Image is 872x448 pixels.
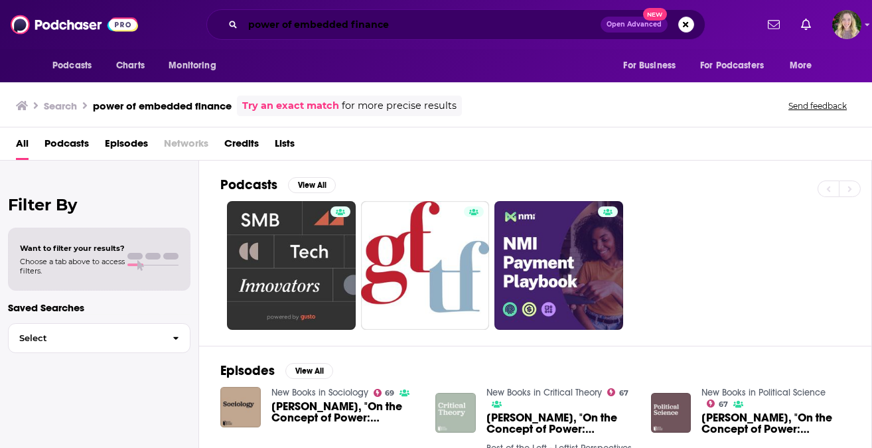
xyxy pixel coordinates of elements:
[796,13,816,36] a: Show notifications dropdown
[206,9,705,40] div: Search podcasts, credits, & more...
[486,412,635,435] a: Guido Parietti, "On the Concept of Power: Possibility, Necessity, Politics" (Oxford UP, 2022)
[700,56,764,75] span: For Podcasters
[619,390,628,396] span: 67
[707,400,728,408] a: 67
[20,244,125,253] span: Want to filter your results?
[224,133,259,160] a: Credits
[701,412,850,435] a: Guido Parietti, "On the Concept of Power: Possibility, Necessity, Politics" (Oxford UP, 2022)
[108,53,153,78] a: Charts
[43,53,109,78] button: open menu
[784,100,851,112] button: Send feedback
[614,53,692,78] button: open menu
[243,14,601,35] input: Search podcasts, credits, & more...
[832,10,861,39] button: Show profile menu
[116,56,145,75] span: Charts
[651,393,691,433] img: Guido Parietti, "On the Concept of Power: Possibility, Necessity, Politics" (Oxford UP, 2022)
[623,56,676,75] span: For Business
[93,100,232,112] h3: power of embedded finance
[271,401,420,423] a: Guido Parietti, "On the Concept of Power: Possibility, Necessity, Politics" (Oxford UP, 2022)
[486,387,602,398] a: New Books in Critical Theory
[790,56,812,75] span: More
[643,8,667,21] span: New
[159,53,233,78] button: open menu
[701,387,826,398] a: New Books in Political Science
[601,17,668,33] button: Open AdvancedNew
[52,56,92,75] span: Podcasts
[44,100,77,112] h3: Search
[271,401,420,423] span: [PERSON_NAME], "On the Concept of Power: Possibility, Necessity, Politics" (Oxford UP, 2022)
[435,393,476,433] img: Guido Parietti, "On the Concept of Power: Possibility, Necessity, Politics" (Oxford UP, 2022)
[271,387,368,398] a: New Books in Sociology
[220,387,261,427] img: Guido Parietti, "On the Concept of Power: Possibility, Necessity, Politics" (Oxford UP, 2022)
[220,362,275,379] h2: Episodes
[285,363,333,379] button: View All
[220,177,277,193] h2: Podcasts
[607,21,662,28] span: Open Advanced
[8,323,190,353] button: Select
[105,133,148,160] a: Episodes
[780,53,829,78] button: open menu
[607,388,628,396] a: 67
[374,389,395,397] a: 69
[11,12,138,37] img: Podchaser - Follow, Share and Rate Podcasts
[832,10,861,39] img: User Profile
[691,53,783,78] button: open menu
[342,98,457,113] span: for more precise results
[486,412,635,435] span: [PERSON_NAME], "On the Concept of Power: Possibility, Necessity, Politics" (Oxford UP, 2022)
[763,13,785,36] a: Show notifications dropdown
[16,133,29,160] a: All
[9,334,162,342] span: Select
[832,10,861,39] span: Logged in as lauren19365
[220,177,336,193] a: PodcastsView All
[275,133,295,160] a: Lists
[20,257,125,275] span: Choose a tab above to access filters.
[701,412,850,435] span: [PERSON_NAME], "On the Concept of Power: Possibility, Necessity, Politics" (Oxford UP, 2022)
[8,301,190,314] p: Saved Searches
[44,133,89,160] a: Podcasts
[385,390,394,396] span: 69
[220,362,333,379] a: EpisodesView All
[8,195,190,214] h2: Filter By
[719,402,728,408] span: 67
[169,56,216,75] span: Monitoring
[288,177,336,193] button: View All
[242,98,339,113] a: Try an exact match
[164,133,208,160] span: Networks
